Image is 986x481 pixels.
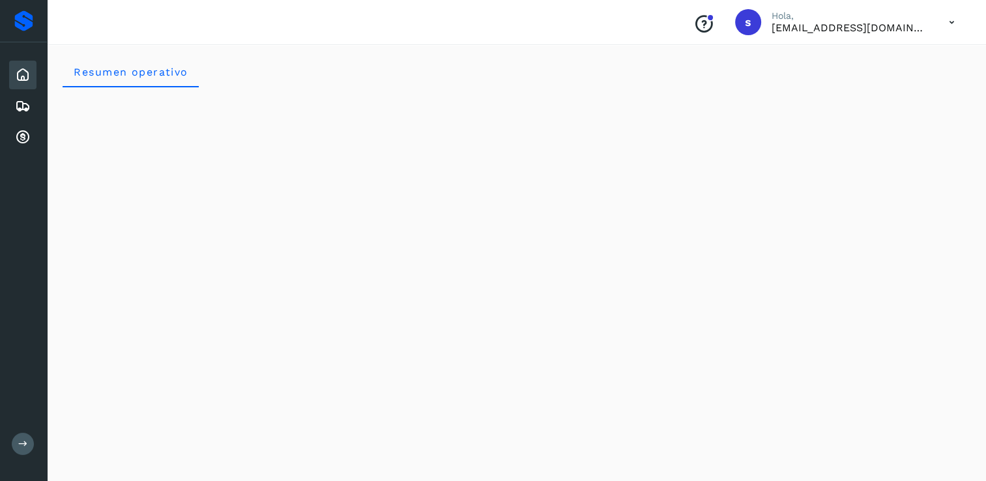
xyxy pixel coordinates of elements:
div: Inicio [9,61,36,89]
p: Hola, [772,10,928,22]
span: Resumen operativo [73,66,188,78]
div: Embarques [9,92,36,121]
div: Cuentas por cobrar [9,123,36,152]
p: sectram23@gmail.com [772,22,928,34]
